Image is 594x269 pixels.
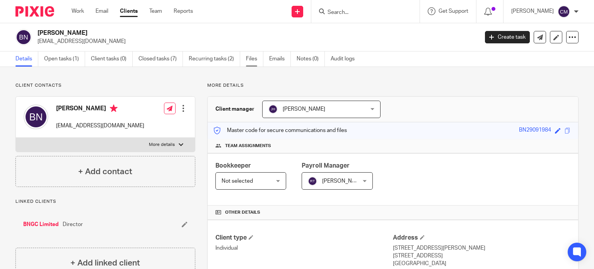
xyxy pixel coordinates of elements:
[297,51,325,67] a: Notes (0)
[269,51,291,67] a: Emails
[215,105,254,113] h3: Client manager
[225,209,260,216] span: Other details
[485,31,530,43] a: Create task
[393,234,570,242] h4: Address
[511,7,554,15] p: [PERSON_NAME]
[44,51,85,67] a: Open tasks (1)
[207,82,579,89] p: More details
[110,105,118,112] i: Primary
[70,257,140,269] h4: + Add linked client
[189,51,240,67] a: Recurring tasks (2)
[393,252,570,260] p: [STREET_ADDRESS]
[56,122,144,130] p: [EMAIL_ADDRESS][DOMAIN_NAME]
[215,234,393,242] h4: Client type
[439,9,468,14] span: Get Support
[215,163,251,169] span: Bookkeeper
[322,178,365,184] span: [PERSON_NAME]
[558,5,570,18] img: svg%3E
[327,9,396,16] input: Search
[308,176,317,186] img: svg%3E
[138,51,183,67] a: Closed tasks (7)
[393,244,570,252] p: [STREET_ADDRESS][PERSON_NAME]
[91,51,133,67] a: Client tasks (0)
[23,221,59,228] a: BNGC Limited
[15,51,38,67] a: Details
[78,166,132,178] h4: + Add contact
[222,178,253,184] span: Not selected
[215,244,393,252] p: Individual
[72,7,84,15] a: Work
[174,7,193,15] a: Reports
[56,105,144,114] h4: [PERSON_NAME]
[24,105,48,129] img: svg%3E
[213,127,347,134] p: Master code for secure communications and files
[15,29,32,45] img: svg%3E
[149,7,162,15] a: Team
[38,29,386,37] h2: [PERSON_NAME]
[246,51,263,67] a: Files
[149,142,175,148] p: More details
[15,82,195,89] p: Client contacts
[283,106,325,112] span: [PERSON_NAME]
[96,7,108,15] a: Email
[519,126,551,135] div: BN29091984
[225,143,271,149] span: Team assignments
[63,221,83,228] span: Director
[15,199,195,205] p: Linked clients
[302,163,350,169] span: Payroll Manager
[15,6,54,17] img: Pixie
[120,7,138,15] a: Clients
[38,38,473,45] p: [EMAIL_ADDRESS][DOMAIN_NAME]
[268,105,278,114] img: svg%3E
[331,51,360,67] a: Audit logs
[393,260,570,267] p: [GEOGRAPHIC_DATA]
